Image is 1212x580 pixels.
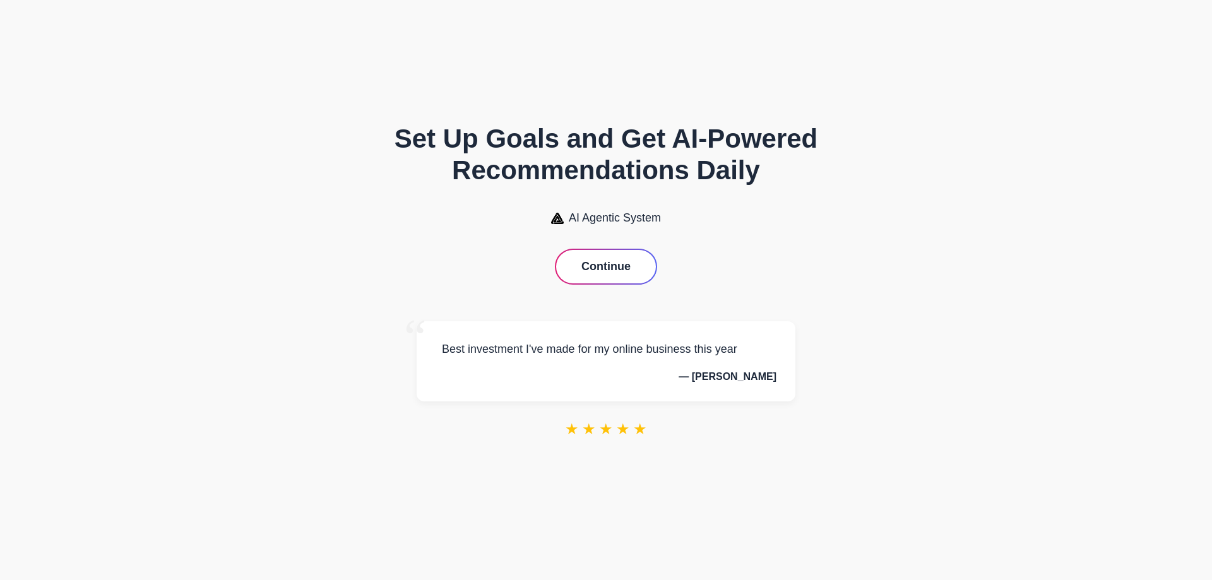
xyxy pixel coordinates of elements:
[599,420,613,438] span: ★
[633,420,647,438] span: ★
[436,340,776,358] p: Best investment I've made for my online business this year
[556,250,656,283] button: Continue
[616,420,630,438] span: ★
[565,420,579,438] span: ★
[569,211,661,225] span: AI Agentic System
[404,309,427,366] span: “
[582,420,596,438] span: ★
[551,213,564,224] img: AI Agentic System Logo
[436,371,776,382] p: — [PERSON_NAME]
[366,123,846,187] h1: Set Up Goals and Get AI-Powered Recommendations Daily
